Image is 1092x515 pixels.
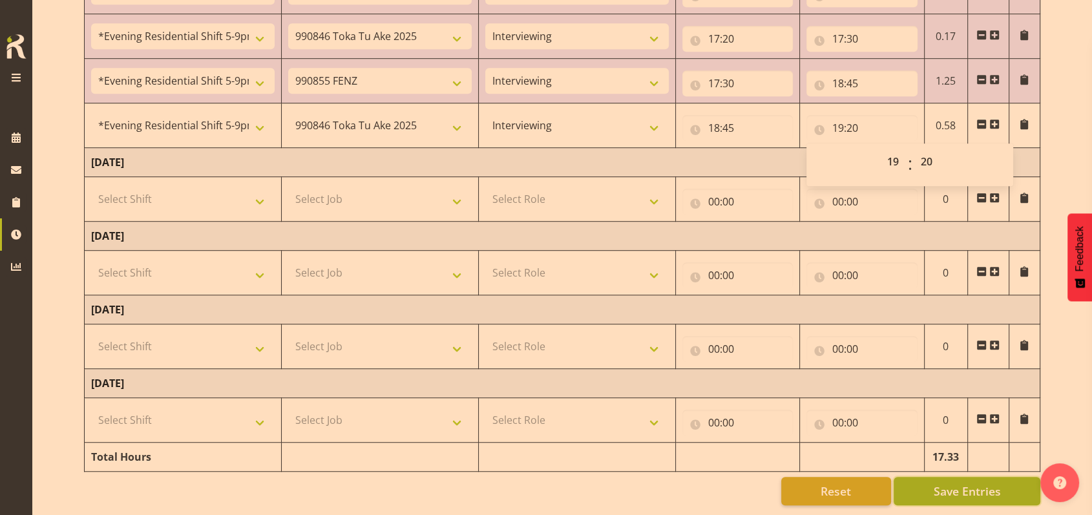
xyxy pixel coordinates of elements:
[806,262,918,288] input: Click to select...
[924,14,967,59] td: 0.17
[924,251,967,295] td: 0
[85,295,1040,324] td: [DATE]
[85,148,1040,177] td: [DATE]
[1074,226,1086,271] span: Feedback
[781,477,891,505] button: Reset
[806,70,918,96] input: Click to select...
[821,483,851,499] span: Reset
[1067,213,1092,301] button: Feedback - Show survey
[682,336,793,362] input: Click to select...
[682,115,793,141] input: Click to select...
[806,189,918,215] input: Click to select...
[682,26,793,52] input: Click to select...
[806,336,918,362] input: Click to select...
[806,410,918,436] input: Click to select...
[85,222,1040,251] td: [DATE]
[806,26,918,52] input: Click to select...
[894,477,1040,505] button: Save Entries
[924,398,967,443] td: 0
[924,443,967,472] td: 17.33
[682,70,793,96] input: Click to select...
[924,324,967,369] td: 0
[682,189,793,215] input: Click to select...
[908,149,912,181] span: :
[933,483,1000,499] span: Save Entries
[682,410,793,436] input: Click to select...
[3,32,29,61] img: Rosterit icon logo
[924,59,967,103] td: 1.25
[85,369,1040,398] td: [DATE]
[85,443,282,472] td: Total Hours
[924,177,967,222] td: 0
[1053,476,1066,489] img: help-xxl-2.png
[924,103,967,148] td: 0.58
[682,262,793,288] input: Click to select...
[806,115,918,141] input: Click to select...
